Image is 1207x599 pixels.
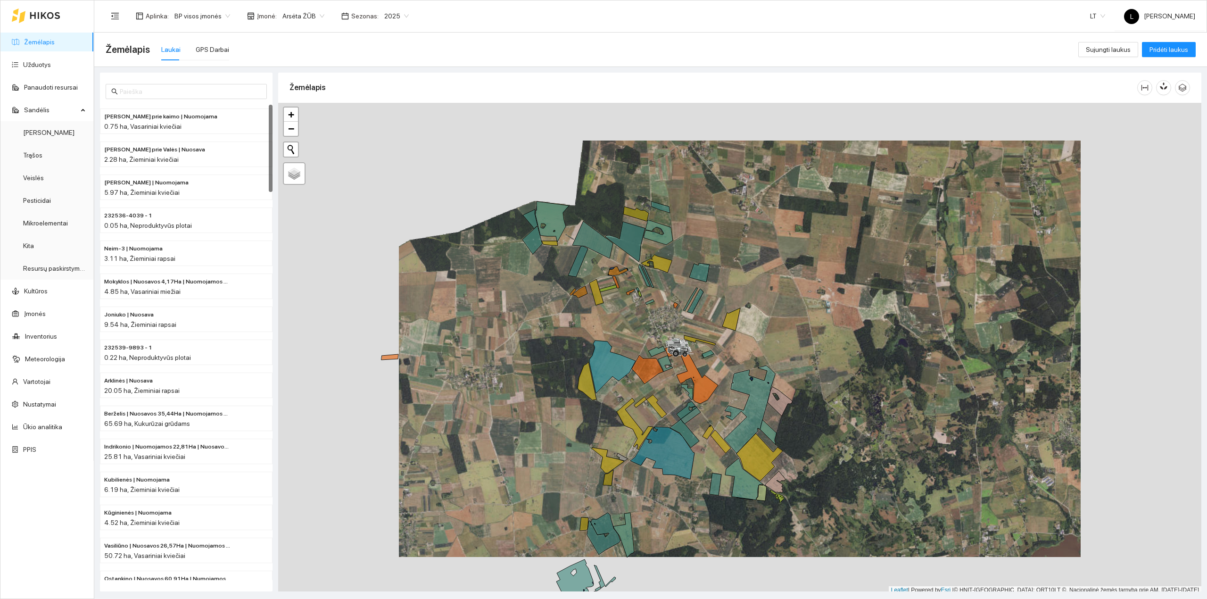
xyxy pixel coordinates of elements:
[288,108,294,120] span: +
[104,519,180,526] span: 4.52 ha, Žieminiai kviečiai
[23,61,51,68] a: Užduotys
[284,163,305,184] a: Layers
[104,486,180,493] span: 6.19 ha, Žieminiai kviečiai
[23,151,42,159] a: Trąšos
[284,108,298,122] a: Zoom in
[104,376,153,385] span: Arklinės | Nuosava
[23,129,74,136] a: [PERSON_NAME]
[111,88,118,95] span: search
[104,453,185,460] span: 25.81 ha, Vasariniai kviečiai
[952,587,954,593] span: |
[25,355,65,363] a: Meteorologija
[284,142,298,157] button: Initiate a new search
[1086,44,1131,55] span: Sujungti laukus
[104,420,190,427] span: 65.69 ha, Kukurūzai grūdams
[24,100,78,119] span: Sandėlis
[889,586,1201,594] div: | Powered by © HNIT-[GEOGRAPHIC_DATA]; ORT10LT ©, Nacionalinė žemės tarnyba prie AM, [DATE]-[DATE]
[289,74,1137,101] div: Žemėlapis
[384,9,409,23] span: 2025
[1149,44,1188,55] span: Pridėti laukus
[104,112,217,121] span: Rolando prie kaimo | Nuomojama
[1137,80,1152,95] button: column-width
[104,475,170,484] span: Kubilienės | Nuomojama
[104,354,191,361] span: 0.22 ha, Neproduktyvūs plotai
[1078,46,1138,53] a: Sujungti laukus
[104,310,154,319] span: Joniuko | Nuosava
[104,409,231,418] span: Berželis | Nuosavos 35,44Ha | Nuomojamos 30,25Ha
[104,211,152,220] span: 232536-4039 - 1
[23,446,36,453] a: PPIS
[120,86,261,97] input: Paieška
[25,333,57,340] a: Inventorius
[136,12,143,20] span: layout
[1124,12,1195,20] span: [PERSON_NAME]
[23,400,56,408] a: Nustatymai
[891,587,908,593] a: Leaflet
[288,123,294,134] span: −
[104,145,205,154] span: Rolando prie Valės | Nuosava
[23,197,51,204] a: Pesticidai
[104,321,176,328] span: 9.54 ha, Žieminiai rapsai
[257,11,277,21] span: Įmonė :
[104,387,180,394] span: 20.05 ha, Žieminiai rapsai
[196,44,229,55] div: GPS Darbai
[104,442,231,451] span: Indrikonio | Nuomojamos 22,81Ha | Nuosavos 3,00 Ha
[1130,9,1133,24] span: L
[104,178,189,187] span: Ginaičių Valiaus | Nuomojama
[23,378,50,385] a: Vartotojai
[104,552,185,559] span: 50.72 ha, Vasariniai kviečiai
[24,310,46,317] a: Įmonės
[104,255,175,262] span: 3.11 ha, Žieminiai rapsai
[104,156,179,163] span: 2.28 ha, Žieminiai kviečiai
[24,287,48,295] a: Kultūros
[247,12,255,20] span: shop
[1078,42,1138,57] button: Sujungti laukus
[104,277,231,286] span: Mokyklos | Nuosavos 4,17Ha | Nuomojamos 0,68Ha
[104,288,181,295] span: 4.85 ha, Vasariniai miežiai
[23,242,34,250] a: Kita
[1142,42,1196,57] button: Pridėti laukus
[284,122,298,136] a: Zoom out
[341,12,349,20] span: calendar
[104,508,172,517] span: Kūginienės | Nuomojama
[106,42,150,57] span: Žemėlapis
[161,44,181,55] div: Laukai
[24,38,55,46] a: Žemėlapis
[146,11,169,21] span: Aplinka :
[23,423,62,431] a: Ūkio analitika
[111,12,119,20] span: menu-fold
[23,265,87,272] a: Resursų paskirstymas
[104,222,192,229] span: 0.05 ha, Neproduktyvūs plotai
[23,174,44,182] a: Veislės
[104,343,152,352] span: 232539-9893 - 1
[24,83,78,91] a: Panaudoti resursai
[174,9,230,23] span: BP visos įmonės
[941,587,951,593] a: Esri
[106,7,124,25] button: menu-fold
[282,9,324,23] span: Arsėta ŽŪB
[104,541,231,550] span: Vasiliūno | Nuosavos 26,57Ha | Nuomojamos 24,15Ha
[104,123,182,130] span: 0.75 ha, Vasariniai kviečiai
[104,189,180,196] span: 5.97 ha, Žieminiai kviečiai
[1090,9,1105,23] span: LT
[1142,46,1196,53] a: Pridėti laukus
[351,11,379,21] span: Sezonas :
[104,574,231,583] span: Ostankino | Nuosavos 60,91Ha | Numojamos 44,38Ha
[1138,84,1152,92] span: column-width
[23,219,68,227] a: Mikroelementai
[104,244,163,253] span: Neim-3 | Nuomojama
